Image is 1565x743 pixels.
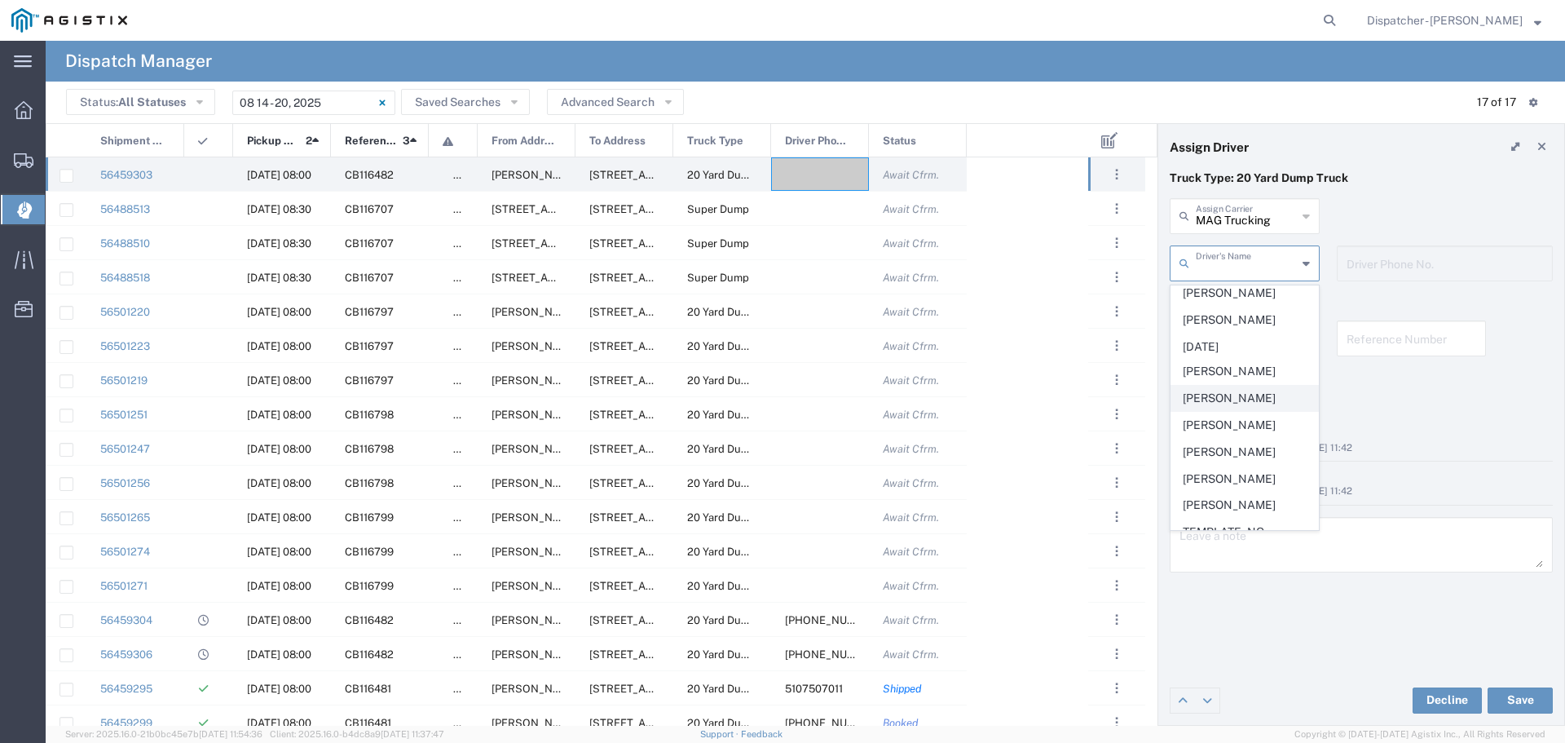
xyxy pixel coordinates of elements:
[1477,94,1516,111] div: 17 of 17
[247,580,311,592] span: 08/20/2025, 08:00
[785,717,881,729] span: 510-760-3627
[118,95,186,108] span: All Statuses
[1115,576,1118,595] span: . . .
[883,511,939,524] span: Await Cfrm.
[589,306,752,318] span: 2111 Hillcrest Ave, Antioch, California, 94509, United States
[687,169,787,181] span: 20 Yard Dump Truck
[1105,643,1128,666] button: ...
[492,237,654,250] span: 31220 Lily St, Union City, California, United States
[100,717,152,729] a: 56459299
[1170,396,1553,411] h4: Notes
[1170,170,1553,187] p: Truck Type: 20 Yard Dump Truck
[1115,679,1118,698] span: . . .
[883,169,939,181] span: Await Cfrm.
[100,374,148,387] a: 56501219
[1115,610,1118,630] span: . . .
[345,717,391,729] span: CB116481
[492,477,983,489] span: Jean Dr & Rose Way, Union City, California, United States
[65,41,212,82] h4: Dispatch Manager
[687,237,749,250] span: Super Dump
[1105,300,1128,323] button: ...
[492,546,983,558] span: Jean Dr & Rose Way, Union City, California, United States
[492,614,983,626] span: Jean Dr & Rose Way, Union City, California, United States
[492,374,983,387] span: Jean Dr & Rose Way, Union City, California, United States
[492,409,983,421] span: Jean Dr & Rose Way, Union City, California, United States
[345,477,394,489] span: CB116798
[247,511,311,524] span: 08/20/2025, 08:00
[1171,493,1318,518] span: [PERSON_NAME]
[1366,11,1542,30] button: Dispatcher - [PERSON_NAME]
[687,477,787,489] span: 20 Yard Dump Truck
[492,169,983,181] span: Jean Dr & Rose Way, Union City, California, United States
[492,580,983,592] span: Jean Dr & Rose Way, Union City, California, United States
[100,511,150,524] a: 56501265
[492,203,654,215] span: 31220 Lily St, Union City, California, United States
[247,546,311,558] span: 08/20/2025, 08:00
[589,272,840,284] span: 1601 Dixon Landing Rd, Milpitas, California, 95035, United States
[1170,484,1553,499] div: by Agistix [PERSON_NAME] [DATE] 11:42
[345,511,394,524] span: CB116799
[453,511,478,524] span: false
[247,203,311,215] span: 08/15/2025, 08:30
[1115,473,1118,493] span: . . .
[381,729,444,739] span: [DATE] 11:37:47
[247,717,311,729] span: 08/14/2025, 08:00
[270,729,444,739] span: Client: 2025.16.0-b4dc8a9
[100,272,150,284] a: 56488518
[589,374,752,387] span: 2111 Hillcrest Ave, Antioch, California, 94509, United States
[883,272,939,284] span: Await Cfrm.
[687,124,743,158] span: Truck Type
[345,683,391,695] span: CB116481
[883,546,939,558] span: Await Cfrm.
[492,306,983,318] span: Jean Dr & Rose Way, Union City, California, United States
[453,648,478,661] span: false
[883,443,939,455] span: Await Cfrm.
[247,648,311,661] span: 08/15/2025, 08:00
[1171,520,1318,570] span: TEMPLATE - NO ASSIGN
[883,306,939,318] span: Await Cfrm.
[883,477,939,489] span: Await Cfrm.
[453,203,478,215] span: false
[453,306,478,318] span: false
[1171,386,1318,411] span: [PERSON_NAME]
[1115,507,1118,527] span: . . .
[247,340,311,352] span: 08/18/2025, 08:00
[453,374,478,387] span: false
[1105,437,1128,460] button: ...
[687,717,787,729] span: 20 Yard Dump Truck
[1105,471,1128,494] button: ...
[589,169,752,181] span: 2111 Hillcrest Ave, Antioch, California, 94509, United States
[1105,232,1128,254] button: ...
[687,272,749,284] span: Super Dump
[883,717,919,729] span: Booked
[1170,688,1195,713] a: Edit previous row
[100,614,152,626] a: 56459304
[1105,197,1128,220] button: ...
[100,648,152,661] a: 56459306
[247,306,311,318] span: 08/18/2025, 08:00
[1115,268,1118,287] span: . . .
[65,729,262,739] span: Server: 2025.16.0-21b0bc45e7b
[1105,266,1128,289] button: ...
[100,340,150,352] a: 56501223
[1105,403,1128,426] button: ...
[100,477,150,489] a: 56501256
[589,443,752,455] span: 2111 Hillcrest Ave, Antioch, California, 94509, United States
[492,443,983,455] span: Jean Dr & Rose Way, Union City, California, United States
[687,546,787,558] span: 20 Yard Dump Truck
[883,340,939,352] span: Await Cfrm.
[100,683,152,695] a: 56459295
[1105,677,1128,700] button: ...
[589,511,752,524] span: 2111 Hillcrest Ave, Antioch, California, 94509, United States
[1170,441,1553,456] div: by Agistix [PERSON_NAME] [DATE] 11:42
[247,683,311,695] span: 08/14/2025, 08:00
[589,203,840,215] span: 1601 Dixon Landing Rd, Milpitas, California, 95035, United States
[199,729,262,739] span: [DATE] 11:54:36
[1105,163,1128,186] button: ...
[403,124,410,158] span: 3
[492,717,983,729] span: Jean Dr & Rose Way, Union City, California, United States
[492,648,983,661] span: Jean Dr & Rose Way, Union City, California, United States
[1115,542,1118,561] span: . . .
[247,443,311,455] span: 08/19/2025, 08:00
[785,614,881,626] span: 510-766-8478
